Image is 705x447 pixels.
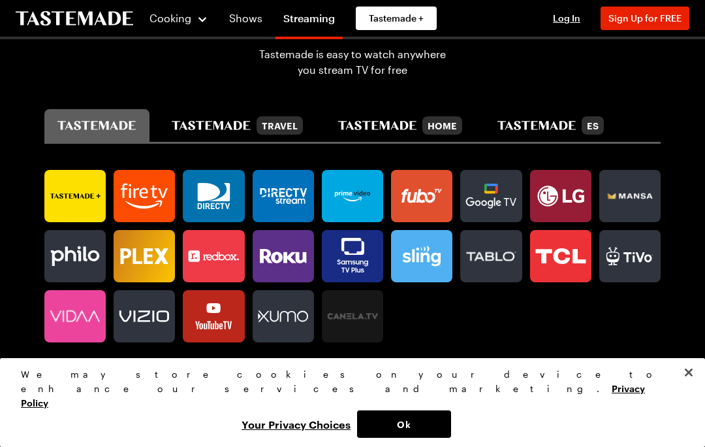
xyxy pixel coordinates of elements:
[159,109,315,142] button: tastemade travel
[608,12,681,24] span: Sign Up for FREE
[553,12,580,24] span: Log In
[235,410,357,438] button: Your Privacy Choices
[540,12,593,25] button: Log In
[422,116,462,135] div: Home
[369,12,424,25] span: Tastemade +
[325,109,475,142] button: tastemade home
[601,7,689,30] button: Sign Up for FREE
[582,116,604,135] div: ES
[275,3,343,39] a: Streaming
[149,12,191,24] span: Cooking
[357,410,451,438] button: Ok
[21,367,673,410] div: We may store cookies on your device to enhance our services and marketing.
[149,3,208,34] button: Cooking
[356,7,437,30] a: Tastemade +
[484,109,617,142] button: tastemade en español
[258,46,446,78] span: Tastemade is easy to watch anywhere you stream TV for free
[257,116,303,135] div: Travel
[674,358,703,387] button: Close
[21,367,673,438] div: Privacy
[16,11,133,26] a: To Tastemade Home Page
[44,109,149,142] button: tastemade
